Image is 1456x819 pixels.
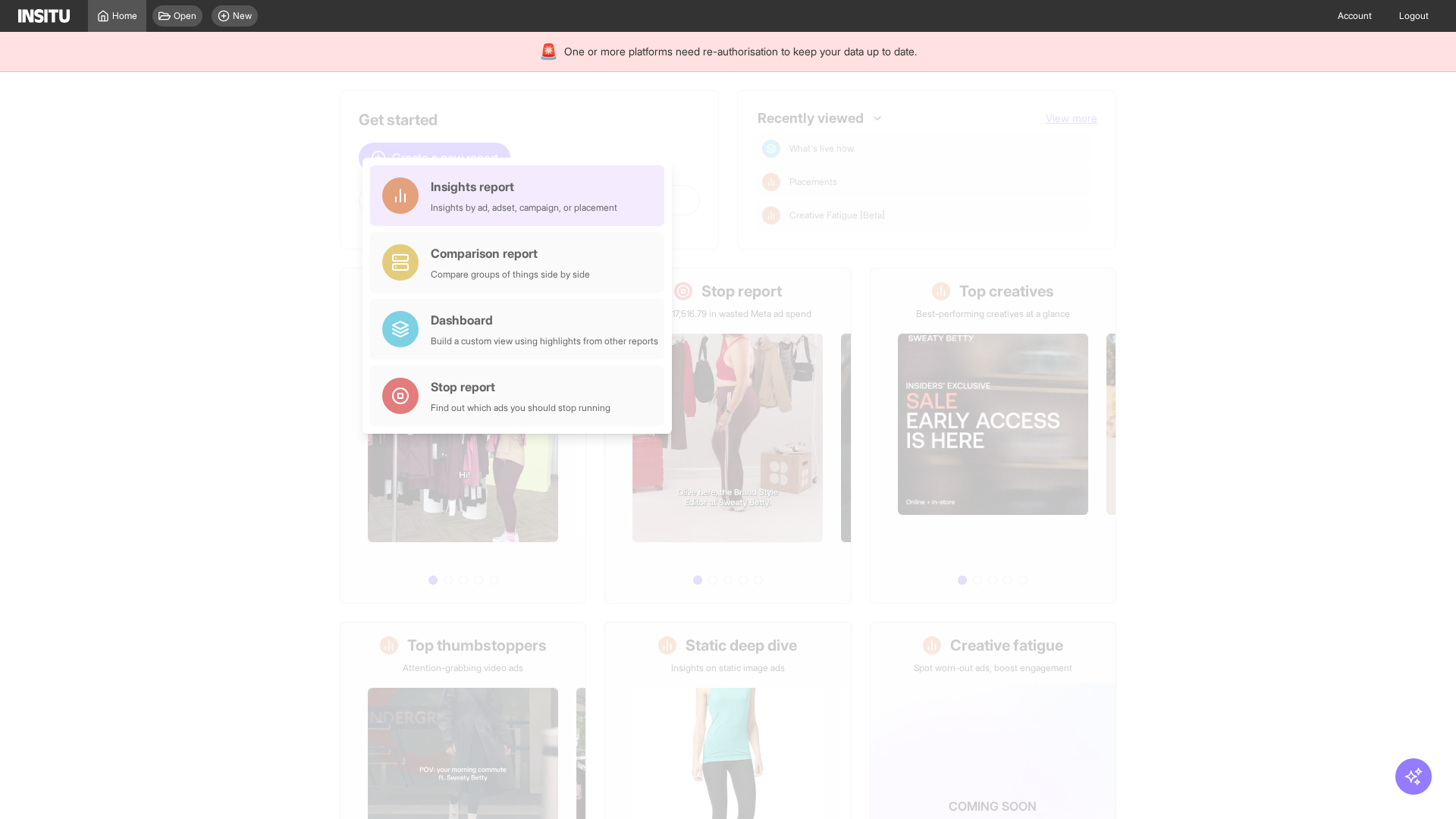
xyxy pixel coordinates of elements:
[431,202,617,214] div: Insights by ad, adset, campaign, or placement
[431,244,590,262] div: Comparison report
[431,268,590,281] div: Compare groups of things side by side
[431,335,658,347] div: Build a custom view using highlights from other reports
[174,10,196,22] span: Open
[18,9,70,23] img: Logo
[564,44,917,59] span: One or more platforms need re-authorisation to keep your data up to date.
[431,177,617,196] div: Insights report
[431,311,658,329] div: Dashboard
[431,378,610,396] div: Stop report
[112,10,137,22] span: Home
[539,41,558,62] div: 🚨
[431,402,610,414] div: Find out which ads you should stop running
[233,10,252,22] span: New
